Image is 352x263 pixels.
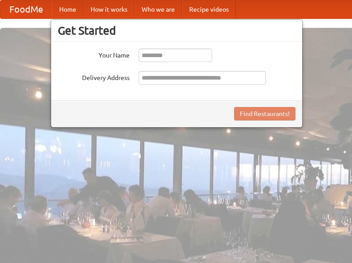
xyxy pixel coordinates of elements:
[83,0,135,18] a: How it works
[234,107,296,120] button: Find Restaurants!
[135,0,182,18] a: Who we are
[0,0,52,18] a: FoodMe
[182,0,236,18] a: Recipe videos
[58,24,296,37] h3: Get Started
[52,0,83,18] a: Home
[58,71,130,82] label: Delivery Address
[58,49,130,60] label: Your Name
